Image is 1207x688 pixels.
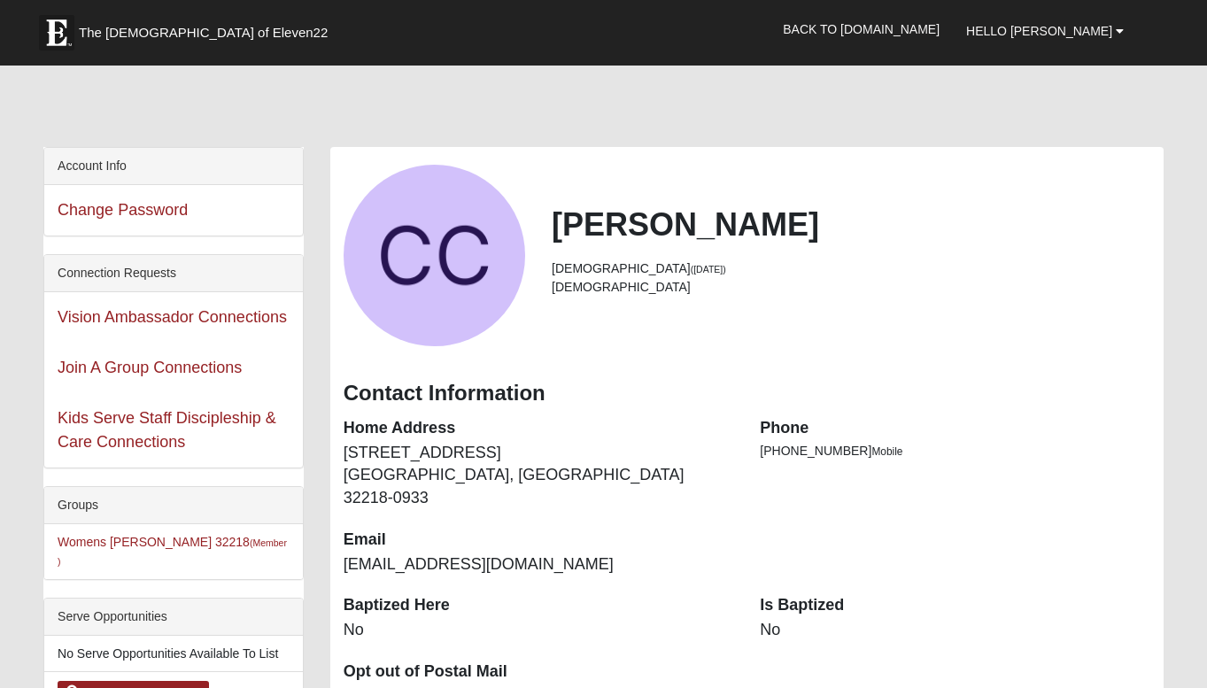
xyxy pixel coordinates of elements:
[58,537,287,567] small: (Member )
[344,381,1150,406] h3: Contact Information
[58,535,287,568] a: Womens [PERSON_NAME] 32218(Member )
[760,594,1150,617] dt: Is Baptized
[344,594,734,617] dt: Baptized Here
[552,259,1150,278] li: [DEMOGRAPHIC_DATA]
[344,661,734,684] dt: Opt out of Postal Mail
[344,417,734,440] dt: Home Address
[871,445,902,458] span: Mobile
[58,359,242,376] a: Join A Group Connections
[58,409,276,451] a: Kids Serve Staff Discipleship & Care Connections
[344,529,734,552] dt: Email
[44,487,303,524] div: Groups
[760,619,1150,642] dd: No
[552,205,1150,244] h2: [PERSON_NAME]
[30,6,384,50] a: The [DEMOGRAPHIC_DATA] of Eleven22
[344,442,734,510] dd: [STREET_ADDRESS] [GEOGRAPHIC_DATA], [GEOGRAPHIC_DATA] 32218-0933
[344,619,734,642] dd: No
[44,599,303,636] div: Serve Opportunities
[44,148,303,185] div: Account Info
[58,201,188,219] a: Change Password
[691,264,726,274] small: ([DATE])
[344,165,525,346] a: View Fullsize Photo
[344,553,734,576] dd: [EMAIL_ADDRESS][DOMAIN_NAME]
[760,442,1150,460] li: [PHONE_NUMBER]
[953,9,1137,53] a: Hello [PERSON_NAME]
[79,24,328,42] span: The [DEMOGRAPHIC_DATA] of Eleven22
[760,417,1150,440] dt: Phone
[770,7,953,51] a: Back to [DOMAIN_NAME]
[44,255,303,292] div: Connection Requests
[58,308,287,326] a: Vision Ambassador Connections
[966,24,1112,38] span: Hello [PERSON_NAME]
[39,15,74,50] img: Eleven22 logo
[552,278,1150,297] li: [DEMOGRAPHIC_DATA]
[44,636,303,672] li: No Serve Opportunities Available To List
